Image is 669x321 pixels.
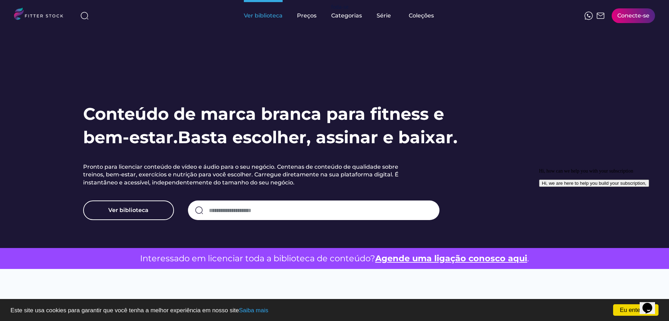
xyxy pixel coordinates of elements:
span: Hi, how can we help you with your subscription [3,3,97,8]
font: Basta escolher, assinar e baixar. [178,127,458,147]
iframe: widget de bate-papo [536,166,662,290]
font: Categorias [331,12,362,19]
iframe: widget de bate-papo [640,293,662,314]
img: search-normal.svg [195,206,203,214]
button: Ver biblioteca [83,200,174,220]
div: Hi, how can we help you with your subscriptionHi, we are here to help you build your subscription, [3,3,129,21]
font: Conecte-se [617,12,649,19]
img: Frame%2051.svg [596,12,605,20]
font: Este site usa cookies para garantir que você tenha a melhor experiência em nosso site [10,307,239,314]
font: Interessado em licenciar toda a biblioteca de conteúdo? [140,253,375,263]
img: meteor-icons_whatsapp%20%281%29.svg [584,12,593,20]
font: foda-se [331,3,349,10]
img: LOGO.svg [14,8,69,22]
a: Saiba mais [239,307,268,314]
font: Preços [297,12,317,19]
font: Ver biblioteca [108,207,148,213]
a: Eu entendo! [613,304,659,316]
font: Pronto para licenciar conteúdo de vídeo e áudio para o seu negócio. Centenas de conteúdo de quali... [83,163,400,186]
font: . [527,253,529,263]
font: Conteúdo de marca branca para fitness e bem-estar. [83,104,449,147]
font: Coleções [409,12,434,19]
a: Agende uma ligação conosco aqui [375,253,527,263]
font: Ver biblioteca [244,12,283,19]
font: Série [377,12,391,19]
font: Eu entendo! [620,307,652,313]
button: Hi, we are here to help you build your subscription, [3,14,113,21]
img: search-normal%203.svg [80,12,89,20]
